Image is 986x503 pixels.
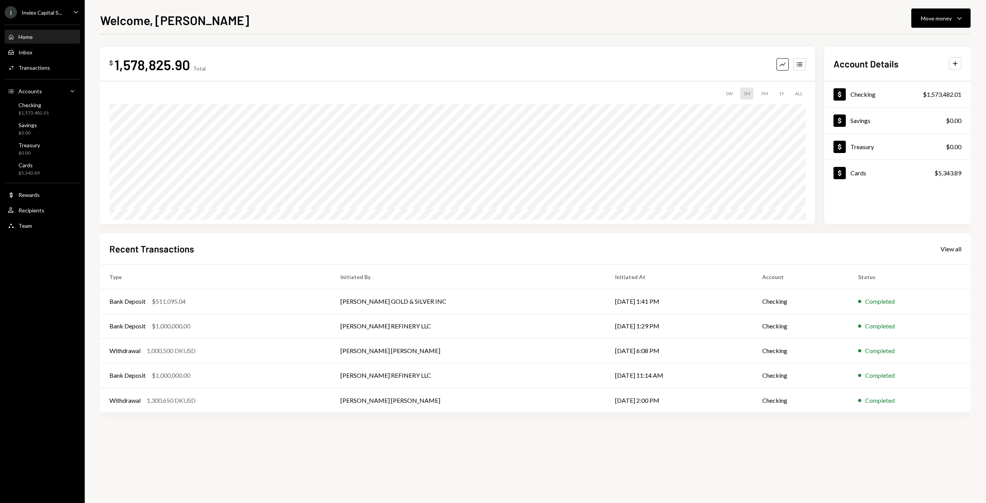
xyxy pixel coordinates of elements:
[865,297,895,306] div: Completed
[193,65,206,72] div: Total
[18,222,32,229] div: Team
[923,90,961,99] div: $1,573,482.01
[5,140,80,158] a: Treasury$0.00
[5,203,80,217] a: Recipients
[5,6,17,19] div: I
[109,59,113,67] div: $
[941,245,961,253] div: View all
[331,264,606,289] th: Initiated By
[18,102,49,108] div: Checking
[850,91,875,98] div: Checking
[849,264,971,289] th: Status
[18,130,37,136] div: $0.00
[824,160,971,186] a: Cards$5,343.89
[331,338,606,363] td: [PERSON_NAME] [PERSON_NAME]
[5,119,80,138] a: Savings$0.00
[100,264,331,289] th: Type
[792,87,806,99] div: ALL
[109,396,141,405] div: Withdrawal
[18,49,32,56] div: Inbox
[606,289,753,314] td: [DATE] 1:41 PM
[18,88,42,94] div: Accounts
[5,160,80,178] a: Cards$5,343.89
[5,188,80,202] a: Rewards
[331,363,606,388] td: [PERSON_NAME] REFINERY LLC
[865,346,895,355] div: Completed
[18,170,40,177] div: $5,343.89
[946,116,961,125] div: $0.00
[824,134,971,160] a: Treasury$0.00
[850,117,870,124] div: Savings
[152,371,190,380] div: $1,000,000.00
[109,321,146,331] div: Bank Deposit
[152,321,190,331] div: $1,000,000.00
[18,64,50,71] div: Transactions
[606,314,753,338] td: [DATE] 1:29 PM
[5,99,80,118] a: Checking$1,573,482.01
[753,264,849,289] th: Account
[753,363,849,388] td: Checking
[114,56,190,73] div: 1,578,825.90
[606,388,753,412] td: [DATE] 2:00 PM
[331,388,606,412] td: [PERSON_NAME] [PERSON_NAME]
[109,297,146,306] div: Bank Deposit
[5,219,80,232] a: Team
[911,8,971,28] button: Move money
[147,346,196,355] div: 1,000,500 DKUSD
[5,30,80,44] a: Home
[824,81,971,107] a: Checking$1,573,482.01
[18,122,37,128] div: Savings
[331,314,606,338] td: [PERSON_NAME] REFINERY LLC
[865,371,895,380] div: Completed
[722,87,736,99] div: 1W
[18,207,44,214] div: Recipients
[109,346,141,355] div: Withdrawal
[606,264,753,289] th: Initiated At
[18,142,40,148] div: Treasury
[758,87,771,99] div: 3M
[109,242,194,255] h2: Recent Transactions
[740,87,753,99] div: 1M
[850,143,874,150] div: Treasury
[18,192,40,198] div: Rewards
[18,162,40,168] div: Cards
[753,388,849,412] td: Checking
[850,169,866,177] div: Cards
[147,396,196,405] div: 1,300,650 DKUSD
[22,9,62,16] div: Inviex Capital S...
[776,87,787,99] div: 1Y
[934,168,961,178] div: $5,343.89
[5,84,80,98] a: Accounts
[331,289,606,314] td: [PERSON_NAME] GOLD & SILVER INC
[753,314,849,338] td: Checking
[100,12,249,28] h1: Welcome, [PERSON_NAME]
[606,363,753,388] td: [DATE] 11:14 AM
[865,321,895,331] div: Completed
[865,396,895,405] div: Completed
[753,289,849,314] td: Checking
[5,45,80,59] a: Inbox
[921,14,952,22] div: Move money
[606,338,753,363] td: [DATE] 6:08 PM
[824,108,971,133] a: Savings$0.00
[109,371,146,380] div: Bank Deposit
[18,34,33,40] div: Home
[753,338,849,363] td: Checking
[833,57,899,70] h2: Account Details
[5,61,80,74] a: Transactions
[152,297,186,306] div: $511,095.04
[941,244,961,253] a: View all
[18,110,49,116] div: $1,573,482.01
[18,150,40,156] div: $0.00
[946,142,961,151] div: $0.00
